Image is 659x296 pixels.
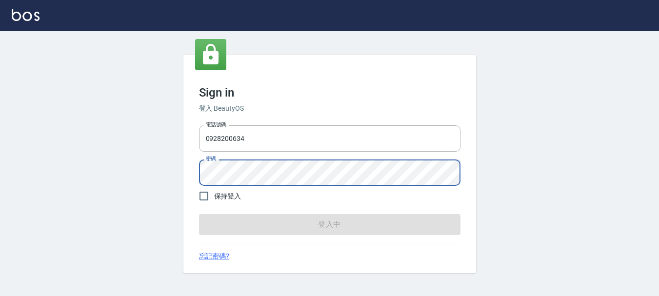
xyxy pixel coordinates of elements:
[206,121,226,128] label: 電話號碼
[199,103,460,114] h6: 登入 BeautyOS
[214,191,241,201] span: 保持登入
[206,155,216,162] label: 密碼
[199,86,460,99] h3: Sign in
[12,9,40,21] img: Logo
[199,251,230,261] a: 忘記密碼?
